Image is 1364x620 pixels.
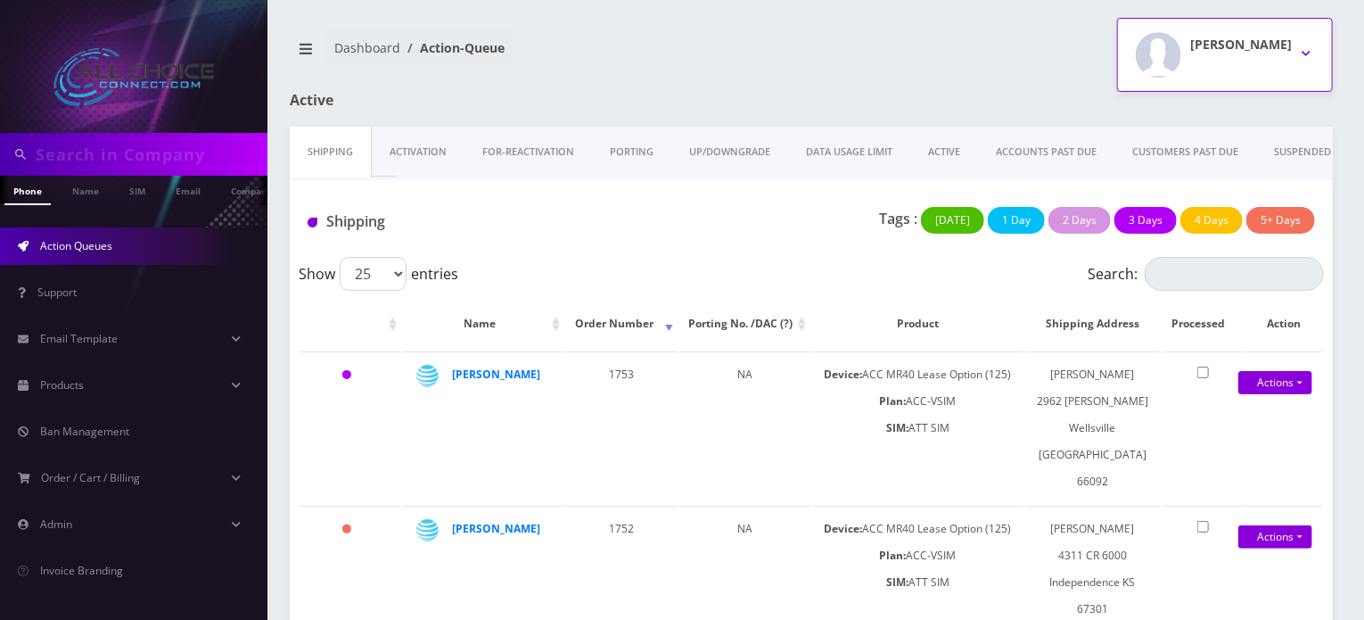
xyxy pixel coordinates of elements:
[671,127,788,178] a: UP/DOWNGRADE
[1145,257,1324,291] input: Search:
[372,127,464,178] a: Activation
[300,298,401,350] th: : activate to sort column ascending
[308,218,317,227] img: Shipping
[167,176,210,203] a: Email
[988,207,1045,234] button: 1 Day
[879,548,906,563] b: Plan:
[452,367,540,382] a: [PERSON_NAME]
[812,351,1023,504] td: ACC MR40 Lease Option (125) ACC-VSIM ATT SIM
[566,351,678,504] td: 1753
[290,29,798,80] nav: breadcrumb
[824,521,862,536] b: Device:
[1238,525,1312,549] a: Actions
[452,521,540,536] a: [PERSON_NAME]
[42,470,141,485] span: Order / Cart / Billing
[1180,207,1243,234] button: 4 Days
[592,127,671,178] a: PORTING
[679,351,810,504] td: NA
[1256,127,1349,178] a: SUSPENDED
[40,377,84,393] span: Products
[1238,371,1312,394] a: Actions
[290,127,372,178] a: Shipping
[1117,18,1333,92] button: [PERSON_NAME]
[40,331,118,346] span: Email Template
[1246,298,1322,350] th: Action
[1088,257,1324,291] label: Search:
[40,238,112,253] span: Action Queues
[1048,207,1111,234] button: 2 Days
[566,298,678,350] th: Order Number: activate to sort column ascending
[978,127,1114,178] a: ACCOUNTS PAST DUE
[340,257,407,291] select: Showentries
[886,420,908,435] b: SIM:
[40,424,129,439] span: Ban Management
[1114,207,1177,234] button: 3 Days
[1190,37,1292,53] h2: [PERSON_NAME]
[812,298,1023,350] th: Product
[120,176,154,203] a: SIM
[1162,298,1245,350] th: Processed: activate to sort column ascending
[910,127,978,178] a: ACTIVE
[308,213,626,230] h1: Shipping
[879,393,906,409] b: Plan:
[222,176,282,203] a: Company
[37,285,77,300] span: Support
[299,257,458,291] label: Show entries
[1246,207,1315,234] button: 5+ Days
[921,207,984,234] button: [DATE]
[788,127,910,178] a: DATA USAGE LIMIT
[36,137,263,171] input: Search in Company
[403,298,564,350] th: Name: activate to sort column ascending
[879,208,917,229] p: Tags :
[824,367,862,382] b: Device:
[464,127,592,178] a: FOR-REActivation
[400,38,505,57] li: Action-Queue
[290,92,620,109] h1: Active
[334,39,400,56] a: Dashboard
[53,48,214,106] img: All Choice Connect
[679,298,810,350] th: Porting No. /DAC (?): activate to sort column ascending
[40,563,123,578] span: Invoice Branding
[1025,351,1160,504] td: [PERSON_NAME] 2962 [PERSON_NAME] Wellsville [GEOGRAPHIC_DATA] 66092
[1025,298,1160,350] th: Shipping Address
[63,176,108,203] a: Name
[4,176,51,205] a: Phone
[886,575,908,590] b: SIM:
[1114,127,1256,178] a: CUSTOMERS PAST DUE
[40,517,72,532] span: Admin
